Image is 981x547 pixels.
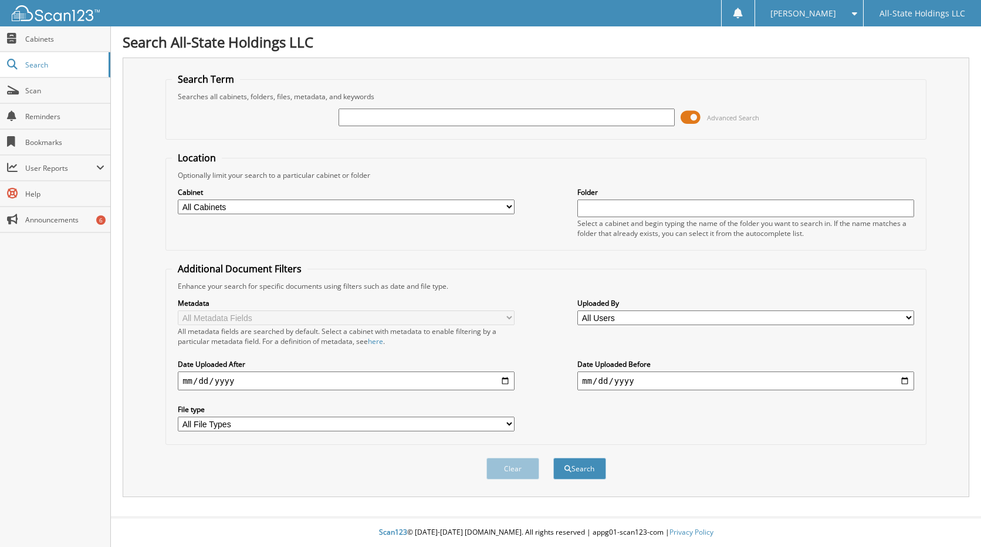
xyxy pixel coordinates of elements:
[172,151,222,164] legend: Location
[178,326,515,346] div: All metadata fields are searched by default. Select a cabinet with metadata to enable filtering b...
[25,86,104,96] span: Scan
[178,372,515,390] input: start
[178,187,515,197] label: Cabinet
[178,298,515,308] label: Metadata
[379,527,407,537] span: Scan123
[669,527,713,537] a: Privacy Policy
[25,215,104,225] span: Announcements
[25,34,104,44] span: Cabinets
[770,10,836,17] span: [PERSON_NAME]
[553,458,606,480] button: Search
[486,458,539,480] button: Clear
[178,404,515,414] label: File type
[172,262,307,275] legend: Additional Document Filters
[123,32,969,52] h1: Search All-State Holdings LLC
[25,163,96,173] span: User Reports
[178,359,515,369] label: Date Uploaded After
[172,170,920,180] div: Optionally limit your search to a particular cabinet or folder
[577,187,914,197] label: Folder
[12,5,100,21] img: scan123-logo-white.svg
[111,518,981,547] div: © [DATE]-[DATE] [DOMAIN_NAME]. All rights reserved | appg01-scan123-com |
[172,281,920,291] div: Enhance your search for specific documents using filters such as date and file type.
[25,137,104,147] span: Bookmarks
[25,60,103,70] span: Search
[577,218,914,238] div: Select a cabinet and begin typing the name of the folder you want to search in. If the name match...
[172,92,920,102] div: Searches all cabinets, folders, files, metadata, and keywords
[707,113,759,122] span: Advanced Search
[368,336,383,346] a: here
[172,73,240,86] legend: Search Term
[577,359,914,369] label: Date Uploaded Before
[25,189,104,199] span: Help
[25,112,104,121] span: Reminders
[577,372,914,390] input: end
[96,215,106,225] div: 6
[879,10,965,17] span: All-State Holdings LLC
[577,298,914,308] label: Uploaded By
